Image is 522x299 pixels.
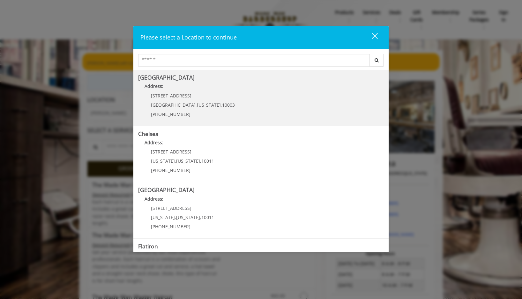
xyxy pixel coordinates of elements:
[201,158,214,164] span: 10011
[196,102,197,108] span: ,
[364,32,377,42] div: close dialog
[138,54,370,67] input: Search Center
[176,158,200,164] span: [US_STATE]
[175,158,176,164] span: ,
[176,214,200,220] span: [US_STATE]
[151,93,191,99] span: [STREET_ADDRESS]
[373,58,380,62] i: Search button
[221,102,222,108] span: ,
[200,214,201,220] span: ,
[151,149,191,155] span: [STREET_ADDRESS]
[138,186,195,194] b: [GEOGRAPHIC_DATA]
[151,167,190,173] span: [PHONE_NUMBER]
[145,139,163,146] b: Address:
[222,102,235,108] span: 10003
[138,74,195,81] b: [GEOGRAPHIC_DATA]
[145,196,163,202] b: Address:
[151,102,196,108] span: [GEOGRAPHIC_DATA]
[138,130,159,138] b: Chelsea
[151,158,175,164] span: [US_STATE]
[200,158,201,164] span: ,
[138,54,384,70] div: Center Select
[145,83,163,89] b: Address:
[140,33,237,41] span: Please select a Location to continue
[151,214,175,220] span: [US_STATE]
[201,214,214,220] span: 10011
[360,31,382,44] button: close dialog
[151,224,190,230] span: [PHONE_NUMBER]
[138,242,158,250] b: Flatiron
[151,205,191,211] span: [STREET_ADDRESS]
[151,111,190,117] span: [PHONE_NUMBER]
[175,214,176,220] span: ,
[197,102,221,108] span: [US_STATE]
